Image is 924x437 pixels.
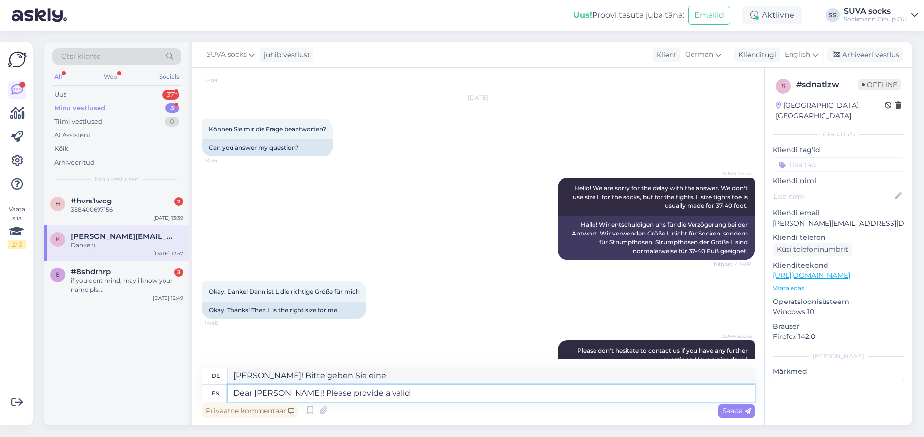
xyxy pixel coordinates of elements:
div: # sdnatlzw [796,79,858,91]
div: Can you answer my question? [202,139,333,156]
span: 14:35 [205,157,242,164]
div: Uus [54,90,66,100]
div: [DATE] 13:39 [153,214,183,222]
div: Web [102,70,119,83]
div: [DATE] 12:57 [153,250,183,257]
span: 14:48 [205,319,242,327]
div: Tiimi vestlused [54,117,102,127]
button: Emailid [688,6,730,25]
textarea: Dear [PERSON_NAME]! Please provide a vali [228,385,755,402]
div: Sockmann Group OÜ [844,15,907,23]
p: Firefox 142.0 [773,332,904,342]
div: Arhiveeri vestlus [827,48,903,62]
span: 12:09 [205,77,242,84]
span: Hello! We are sorry for the delay with the answer. We don't use size L for the socks, but for the... [573,184,749,209]
span: Nähtud ✓ 14:41 [714,260,752,268]
div: if you dont mind, may i know your name pls.... [71,276,183,294]
div: Klienditugi [734,50,776,60]
a: SUVA socksSockmann Group OÜ [844,7,918,23]
a: [URL][DOMAIN_NAME] [773,271,850,280]
div: [DATE] [202,93,755,102]
span: SUVA socks [715,333,752,340]
p: Kliendi nimi [773,176,904,186]
div: Küsi telefoninumbrit [773,243,852,256]
p: Operatsioonisüsteem [773,297,904,307]
div: 2 [174,197,183,206]
textarea: [PERSON_NAME]! Bitte geben Sie eine [228,368,755,384]
span: SUVA socks [715,170,752,177]
div: Privaatne kommentaar [202,404,298,418]
div: SUVA socks [844,7,907,15]
div: Aktiivne [742,6,802,24]
div: Arhiveeritud [54,158,95,168]
span: English [785,49,810,60]
div: 2 / 3 [8,240,26,249]
p: Kliendi telefon [773,233,904,243]
div: SS [826,8,840,22]
div: [PERSON_NAME] [773,352,904,361]
p: Brauser [773,321,904,332]
span: SUVA socks [206,49,247,60]
div: AI Assistent [54,131,91,140]
p: [PERSON_NAME][EMAIL_ADDRESS][DOMAIN_NAME] [773,218,904,229]
div: 37 [162,90,179,100]
span: #8shdrhrp [71,268,111,276]
input: Lisa tag [773,157,904,172]
div: Proovi tasuta juba täna: [573,9,684,21]
span: Können Sie mir die Frage beantworten? [209,125,326,133]
span: German [685,49,713,60]
div: de [212,368,220,384]
span: s [782,82,785,90]
span: k.kussmann@posteo.de [71,232,173,241]
div: 3 [174,268,183,277]
div: Kõik [54,144,68,154]
div: Vaata siia [8,205,26,249]
img: Askly Logo [8,50,27,69]
p: Vaata edasi ... [773,284,904,293]
span: #hvrs1wcg [71,197,112,205]
div: All [52,70,64,83]
div: 0 [165,117,179,127]
div: Klient [653,50,677,60]
p: Klienditeekond [773,260,904,270]
span: Offline [858,79,901,90]
div: 358400697156 [71,205,183,214]
span: h [55,200,60,207]
p: Märkmed [773,367,904,377]
span: Saada [722,406,751,415]
div: Kliendi info [773,130,904,139]
div: Okay. Thanks! Then L is the right size for me. [202,302,366,319]
div: Minu vestlused [54,103,105,113]
span: Please don't hesitate to contact us if you have any further questions. Have a nice day! :) [577,347,749,363]
span: Okay. Danke! Dann ist L die richtige Größe für mich [209,288,360,295]
b: Uus! [573,10,592,20]
div: [GEOGRAPHIC_DATA], [GEOGRAPHIC_DATA] [776,101,885,121]
div: 3 [165,103,179,113]
div: Socials [157,70,181,83]
span: 8 [56,271,60,278]
div: juhib vestlust [260,50,310,60]
span: k [56,235,60,243]
span: Otsi kliente [61,51,100,62]
div: en [212,385,220,402]
input: Lisa nimi [773,191,893,202]
span: Minu vestlused [95,175,139,184]
p: Kliendi tag'id [773,145,904,155]
div: [DATE] 12:49 [153,294,183,302]
p: Kliendi email [773,208,904,218]
div: Hallo! Wir entschuldigen uns für die Verzögerung bei der Antwort. Wir verwenden Größe L nicht für... [558,216,755,260]
div: Danke :) [71,241,183,250]
p: Windows 10 [773,307,904,317]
